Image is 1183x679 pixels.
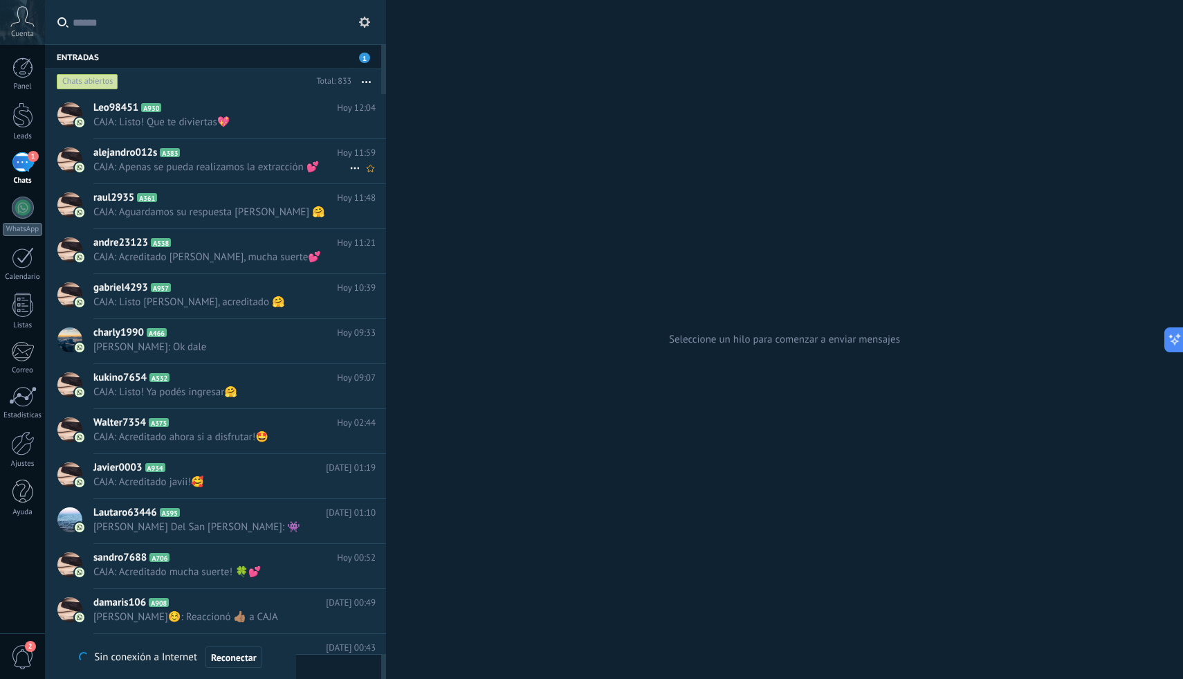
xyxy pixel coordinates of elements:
img: com.amocrm.amocrmwa.svg [75,208,84,217]
span: A538 [151,238,171,247]
span: A706 [149,553,169,562]
a: gabriel4293 A957 Hoy 10:39 CAJA: Listo [PERSON_NAME], acreditado 🤗 [45,274,386,318]
span: charly1990 [93,326,144,340]
span: damaris106 [93,596,146,610]
span: A383 [160,148,180,157]
a: sandro7688 A706 Hoy 00:52 CAJA: Acreditado mucha suerte! 🍀💕 [45,544,386,588]
div: Calendario [3,273,43,282]
img: com.amocrm.amocrmwa.svg [75,343,84,352]
img: com.amocrm.amocrmwa.svg [75,568,84,577]
div: Entradas [45,44,381,69]
span: alejandro012s [93,146,157,160]
span: Hoy 11:48 [337,191,376,205]
div: WhatsApp [3,223,42,236]
span: Cuenta [11,30,34,39]
img: com.amocrm.amocrmwa.svg [75,478,84,487]
a: Leo98451 A930 Hoy 12:04 CAJA: Listo! Que te diviertas💖 [45,94,386,138]
span: kukino7654 [93,371,147,385]
div: Estadísticas [3,411,43,420]
span: Hoy 11:21 [337,236,376,250]
span: A930 [141,103,161,112]
span: A934 [145,463,165,472]
span: CAJA: Acreditado [PERSON_NAME], mucha suerte💕 [93,251,349,264]
img: com.amocrm.amocrmwa.svg [75,298,84,307]
a: alejandro012s A383 Hoy 11:59 CAJA: Apenas se pueda realizamos la extracción 💕 [45,139,386,183]
span: CAJA: Listo! Que te diviertas💖 [93,116,349,129]
button: Más [351,69,381,94]
span: A595 [160,508,180,517]
span: [DATE] 01:10 [326,506,376,520]
span: Hoy 09:07 [337,371,376,385]
span: Hoy 10:39 [337,281,376,295]
img: com.amocrm.amocrmwa.svg [75,253,84,262]
div: Chats [3,176,43,185]
div: Total: 833 [311,75,351,89]
img: com.amocrm.amocrmwa.svg [75,388,84,397]
a: Magali4636 A367 [DATE] 00:43 [45,634,386,678]
span: gabriel4293 [93,281,148,295]
span: A957 [151,283,171,292]
a: charly1990 A466 Hoy 09:33 [PERSON_NAME]: Ok dale [45,319,386,363]
img: com.amocrm.amocrmwa.svg [75,433,84,442]
a: Javier0003 A934 [DATE] 01:19 CAJA: Acreditado javii!🥰 [45,454,386,498]
span: sandro7688 [93,551,147,565]
a: Walter7354 A375 Hoy 02:44 CAJA: Acreditado ahora si a disfrutar!🤩 [45,409,386,453]
img: com.amocrm.amocrmwa.svg [75,523,84,532]
span: [DATE] 00:43 [326,641,376,655]
span: [PERSON_NAME]: Ok dale [93,341,349,354]
span: Leo98451 [93,101,138,115]
span: Reconectar [211,653,257,662]
a: Lautaro63446 A595 [DATE] 01:10 [PERSON_NAME] Del San [PERSON_NAME]: 👾 [45,499,386,543]
span: CAJA: Listo! Ya podés ingresar🤗 [93,386,349,399]
a: damaris106 A908 [DATE] 00:49 [PERSON_NAME]☺️: Reaccionó 👍🏽 a CAJA [45,589,386,633]
div: Ayuda [3,508,43,517]
a: kukino7654 A532 Hoy 09:07 CAJA: Listo! Ya podés ingresar🤗 [45,364,386,408]
span: 1 [28,151,39,162]
img: com.amocrm.amocrmwa.svg [75,163,84,172]
span: [PERSON_NAME]☺️: Reaccionó 👍🏽 a CAJA [93,610,349,624]
span: 2 [25,641,36,652]
div: Listas [3,321,43,330]
div: Chats abiertos [57,73,118,90]
span: CAJA: Acreditado javii!🥰 [93,476,349,489]
span: CAJA: Acreditado mucha suerte! 🍀💕 [93,565,349,579]
button: Reconectar [205,646,262,669]
a: andre23123 A538 Hoy 11:21 CAJA: Acreditado [PERSON_NAME], mucha suerte💕 [45,229,386,273]
span: Lautaro63446 [93,506,157,520]
span: A532 [149,373,169,382]
a: raul2935 A361 Hoy 11:48 CAJA: Aguardamos su respuesta [PERSON_NAME] 🤗 [45,184,386,228]
span: [DATE] 00:49 [326,596,376,610]
span: A361 [137,193,157,202]
span: A908 [149,598,169,607]
div: Leads [3,132,43,141]
img: com.amocrm.amocrmwa.svg [75,613,84,622]
span: A466 [147,328,167,337]
div: Correo [3,366,43,375]
span: CAJA: Apenas se pueda realizamos la extracción 💕 [93,161,349,174]
img: com.amocrm.amocrmwa.svg [75,118,84,127]
span: Hoy 12:04 [337,101,376,115]
span: 1 [359,53,370,63]
div: Ajustes [3,460,43,469]
span: Hoy 00:52 [337,551,376,565]
span: Walter7354 [93,416,146,430]
div: Panel [3,82,43,91]
span: CAJA: Acreditado ahora si a disfrutar!🤩 [93,431,349,444]
span: A375 [149,418,169,427]
span: CAJA: Listo [PERSON_NAME], acreditado 🤗 [93,296,349,309]
span: Hoy 09:33 [337,326,376,340]
span: [PERSON_NAME] Del San [PERSON_NAME]: 👾 [93,520,349,534]
span: Hoy 11:59 [337,146,376,160]
span: CAJA: Aguardamos su respuesta [PERSON_NAME] 🤗 [93,206,349,219]
div: Sin conexión a Internet [79,646,262,669]
span: raul2935 [93,191,134,205]
span: Hoy 02:44 [337,416,376,430]
span: [DATE] 01:19 [326,461,376,475]
span: Javier0003 [93,461,143,475]
span: andre23123 [93,236,148,250]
